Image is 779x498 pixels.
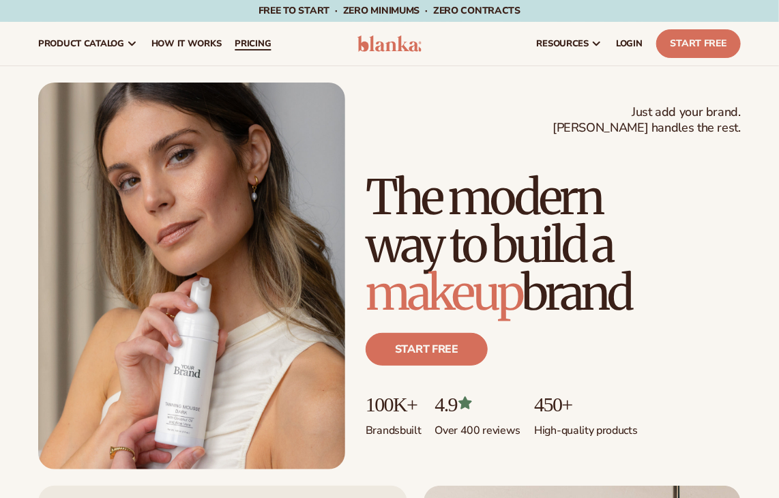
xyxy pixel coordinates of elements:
a: product catalog [31,22,145,65]
span: LOGIN [616,38,643,49]
span: How It Works [151,38,222,49]
p: 450+ [534,393,637,415]
p: 100K+ [366,393,422,415]
a: LOGIN [609,22,649,65]
p: Over 400 reviews [435,415,521,438]
p: Brands built [366,415,422,438]
span: resources [537,38,589,49]
span: pricing [235,38,271,49]
span: product catalog [38,38,124,49]
a: Start free [366,333,488,366]
a: Start Free [656,29,741,58]
h1: The modern way to build a brand [366,173,741,317]
img: Female holding tanning mousse. [38,83,345,469]
span: Free to start · ZERO minimums · ZERO contracts [259,4,520,17]
a: resources [530,22,609,65]
a: How It Works [145,22,229,65]
p: High-quality products [534,415,637,438]
p: 4.9 [435,393,521,415]
img: logo [357,35,421,52]
a: pricing [228,22,278,65]
span: makeup [366,263,521,323]
span: Just add your brand. [PERSON_NAME] handles the rest. [553,104,741,136]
